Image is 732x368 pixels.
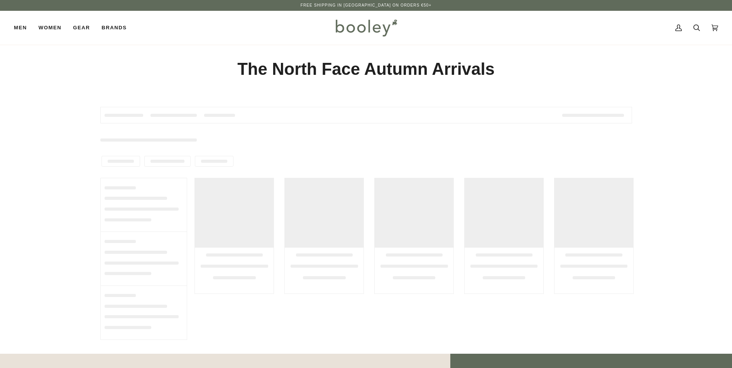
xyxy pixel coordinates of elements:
[33,11,67,45] a: Women
[301,2,431,8] p: Free Shipping in [GEOGRAPHIC_DATA] on Orders €50+
[14,24,27,32] span: Men
[100,59,632,80] h1: The North Face Autumn Arrivals
[96,11,132,45] a: Brands
[332,17,400,39] img: Booley
[73,24,90,32] span: Gear
[39,24,61,32] span: Women
[67,11,96,45] a: Gear
[14,11,33,45] a: Men
[101,24,127,32] span: Brands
